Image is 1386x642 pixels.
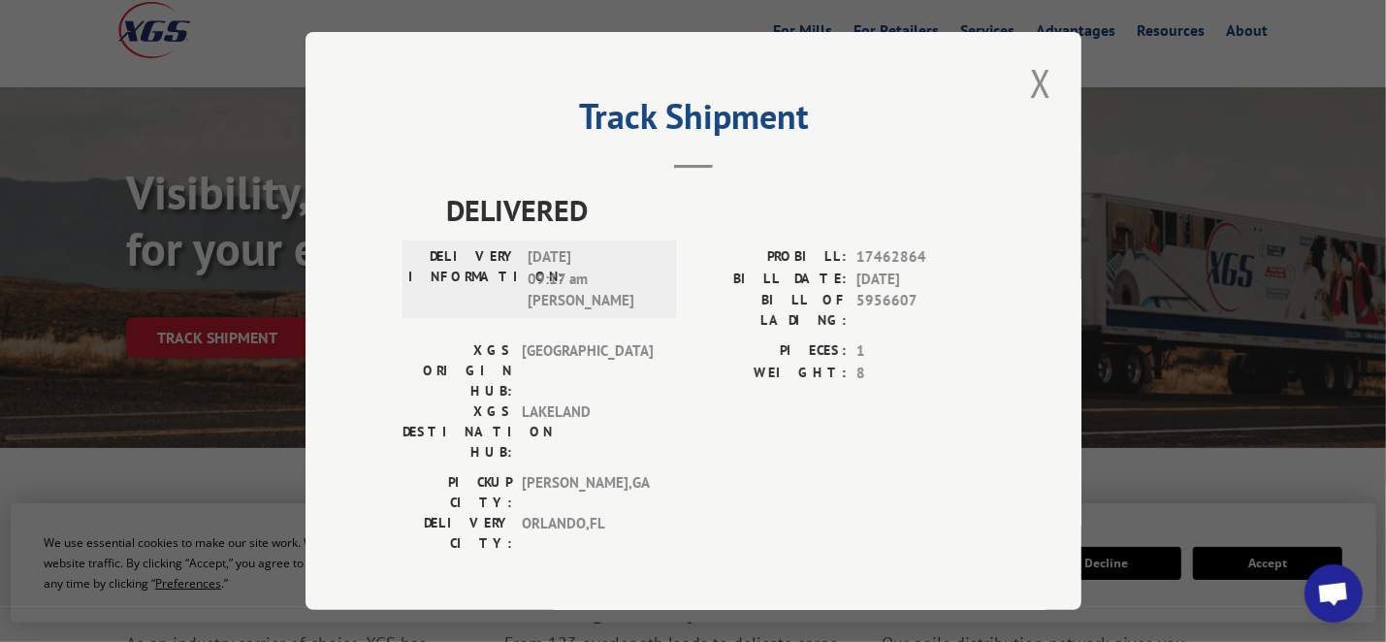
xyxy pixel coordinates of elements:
[408,246,518,312] label: DELIVERY INFORMATION:
[856,340,984,363] span: 1
[693,290,847,331] label: BILL OF LADING:
[856,363,984,385] span: 8
[403,513,512,554] label: DELIVERY CITY:
[693,340,847,363] label: PIECES:
[856,290,984,331] span: 5956607
[856,246,984,269] span: 17462864
[522,513,653,554] span: ORLANDO , FL
[693,363,847,385] label: WEIGHT:
[403,103,984,140] h2: Track Shipment
[403,472,512,513] label: PICKUP CITY:
[693,269,847,291] label: BILL DATE:
[522,340,653,401] span: [GEOGRAPHIC_DATA]
[522,472,653,513] span: [PERSON_NAME] , GA
[403,340,512,401] label: XGS ORIGIN HUB:
[403,401,512,463] label: XGS DESTINATION HUB:
[1305,564,1363,623] a: Open chat
[522,401,653,463] span: LAKELAND
[693,246,847,269] label: PROBILL:
[1024,56,1057,110] button: Close modal
[446,188,984,232] span: DELIVERED
[528,246,659,312] span: [DATE] 09:17 am [PERSON_NAME]
[856,269,984,291] span: [DATE]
